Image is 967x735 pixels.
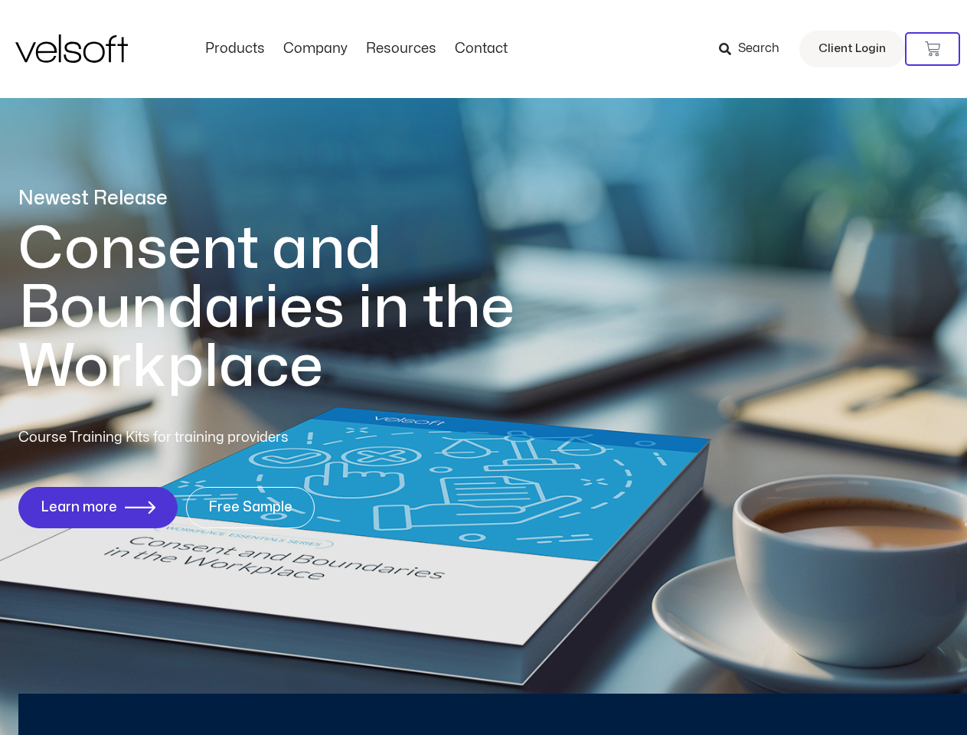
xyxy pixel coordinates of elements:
[196,41,517,57] nav: Menu
[18,220,577,397] h1: Consent and Boundaries in the Workplace
[196,41,274,57] a: ProductsMenu Toggle
[446,41,517,57] a: ContactMenu Toggle
[274,41,357,57] a: CompanyMenu Toggle
[18,185,577,212] p: Newest Release
[357,41,446,57] a: ResourcesMenu Toggle
[18,487,178,528] a: Learn more
[719,36,790,62] a: Search
[738,39,779,59] span: Search
[18,427,400,449] p: Course Training Kits for training providers
[208,500,292,515] span: Free Sample
[15,34,128,63] img: Velsoft Training Materials
[186,487,315,528] a: Free Sample
[41,500,117,515] span: Learn more
[818,39,886,59] span: Client Login
[799,31,905,67] a: Client Login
